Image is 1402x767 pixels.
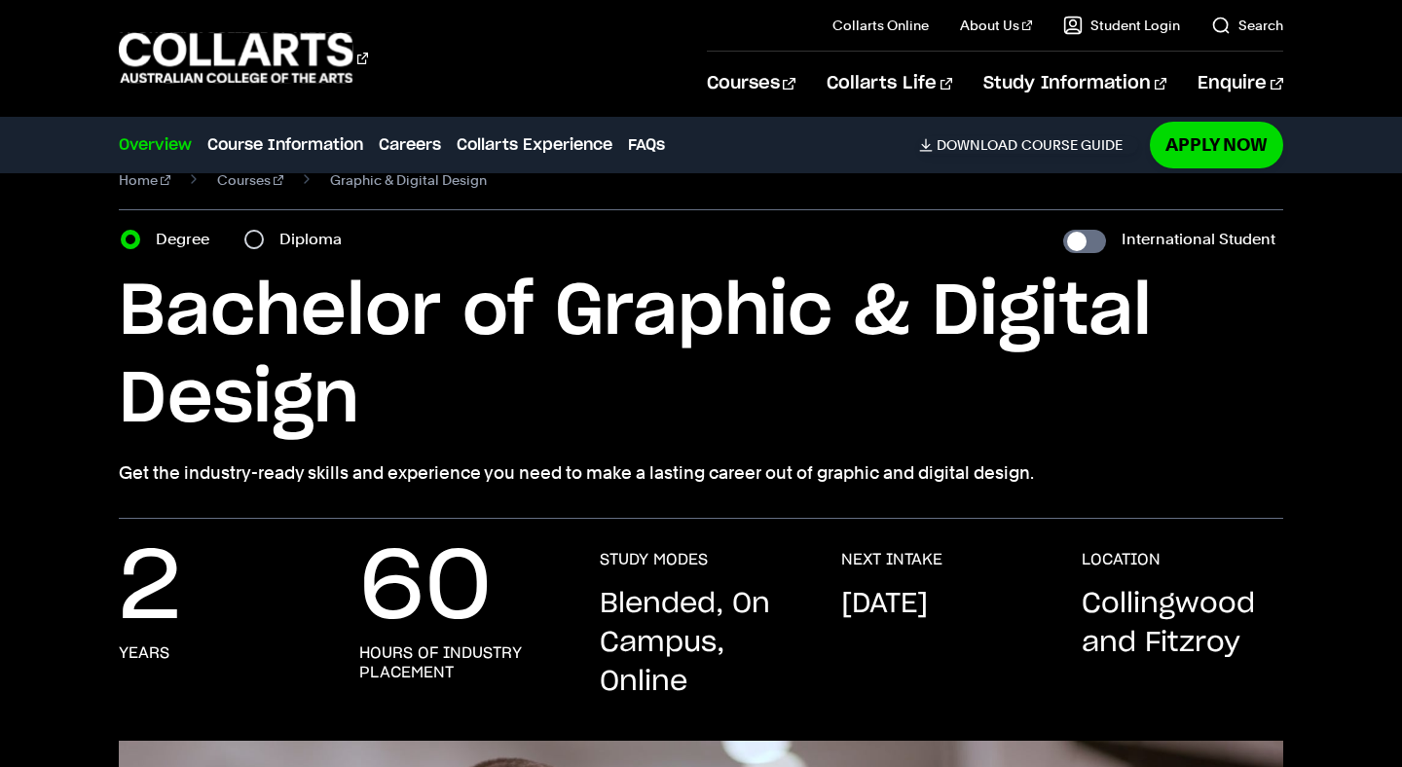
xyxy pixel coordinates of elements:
[119,459,1282,487] p: Get the industry-ready skills and experience you need to make a lasting career out of graphic and...
[359,550,492,628] p: 60
[600,585,801,702] p: Blended, On Campus, Online
[119,643,169,663] h3: years
[156,226,221,253] label: Degree
[359,643,561,682] h3: hours of industry placement
[600,550,708,569] h3: STUDY MODES
[1122,226,1275,253] label: International Student
[983,52,1166,116] a: Study Information
[628,133,665,157] a: FAQs
[1082,585,1283,663] p: Collingwood and Fitzroy
[207,133,363,157] a: Course Information
[919,136,1138,154] a: DownloadCourse Guide
[841,550,942,569] h3: NEXT INTAKE
[279,226,353,253] label: Diploma
[1063,16,1180,35] a: Student Login
[457,133,612,157] a: Collarts Experience
[379,133,441,157] a: Careers
[1150,122,1283,167] a: Apply Now
[330,166,487,194] span: Graphic & Digital Design
[119,550,181,628] p: 2
[119,30,368,86] div: Go to homepage
[1082,550,1161,569] h3: LOCATION
[1211,16,1283,35] a: Search
[937,136,1017,154] span: Download
[217,166,283,194] a: Courses
[1198,52,1282,116] a: Enquire
[119,269,1282,444] h1: Bachelor of Graphic & Digital Design
[119,166,170,194] a: Home
[832,16,929,35] a: Collarts Online
[841,585,928,624] p: [DATE]
[707,52,795,116] a: Courses
[119,133,192,157] a: Overview
[960,16,1032,35] a: About Us
[827,52,952,116] a: Collarts Life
